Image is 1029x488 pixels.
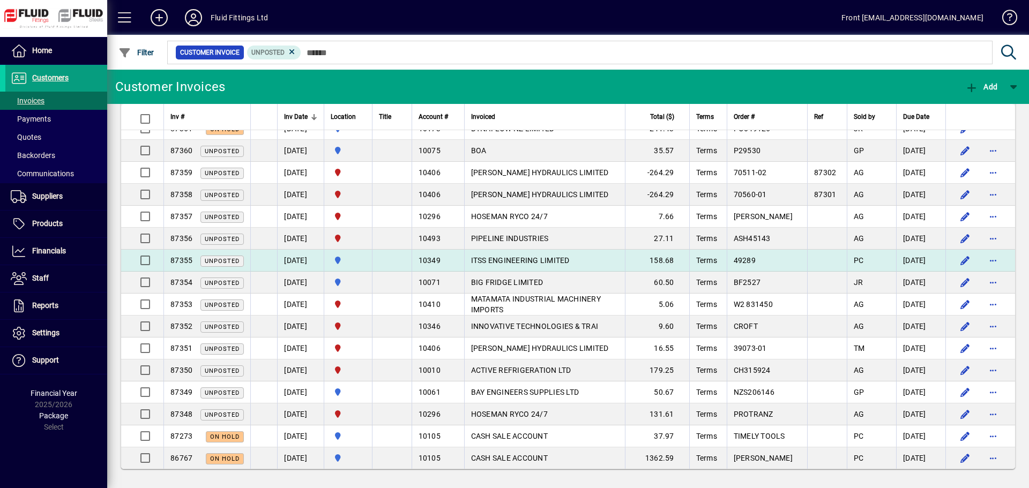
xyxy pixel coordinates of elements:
span: Terms [696,388,717,396]
span: Terms [696,256,717,265]
button: Edit [957,449,974,467]
span: AUCKLAND [331,386,366,398]
span: 87357 [170,212,192,221]
td: [DATE] [277,206,324,228]
div: Fluid Fittings Ltd [211,9,268,26]
span: Unposted [205,411,240,418]
span: Terms [696,410,717,418]
span: Unposted [251,49,285,56]
span: FLUID FITTINGS CHRISTCHURCH [331,320,366,332]
span: ASH45143 [734,234,771,243]
div: Order # [734,111,801,123]
span: FLUID FITTINGS CHRISTCHURCH [331,211,366,222]
div: Inv Date [284,111,317,123]
td: [DATE] [277,359,324,381]
td: [DATE] [277,140,324,162]
button: Edit [957,406,974,423]
button: Edit [957,384,974,401]
span: Due Date [903,111,929,123]
span: Inv # [170,111,184,123]
span: CH315924 [734,366,771,374]
span: 87350 [170,366,192,374]
span: TIMELY TOOLS [734,432,785,440]
div: Front [EMAIL_ADDRESS][DOMAIN_NAME] [841,9,983,26]
span: FLUID FITTINGS CHRISTCHURCH [331,232,366,244]
span: Terms [696,300,717,309]
span: 87355 [170,256,192,265]
span: [PERSON_NAME] HYDRAULICS LIMITED [471,190,609,199]
span: Unposted [205,170,240,177]
span: AG [854,322,864,331]
span: Inv Date [284,111,308,123]
td: [DATE] [277,337,324,359]
button: More options [985,252,1002,269]
button: More options [985,449,1002,467]
td: 50.67 [625,381,689,403]
span: GP [854,388,864,396]
span: CASH SALE ACCOUNT [471,432,548,440]
span: BIG FRIDGE LIMITED [471,278,543,287]
span: 10346 [419,322,441,331]
td: 37.97 [625,425,689,447]
span: Unposted [205,214,240,221]
button: Edit [957,362,974,379]
span: FLUID FITTINGS CHRISTCHURCH [331,364,366,376]
td: [DATE] [277,162,324,184]
button: Edit [957,120,974,137]
span: Home [32,46,52,55]
span: ITSS ENGINEERING LIMITED [471,256,570,265]
td: [DATE] [896,447,945,469]
span: 87361 [170,124,192,133]
td: [DATE] [896,228,945,250]
a: Financials [5,238,107,265]
button: Edit [957,252,974,269]
span: Order # [734,111,755,123]
a: Communications [5,164,107,183]
td: [DATE] [277,316,324,337]
span: 10296 [419,410,441,418]
span: 10406 [419,190,441,199]
td: [DATE] [896,403,945,425]
span: 87348 [170,410,192,418]
span: AG [854,366,864,374]
button: More options [985,427,1002,445]
span: FLUID FITTINGS CHRISTCHURCH [331,298,366,310]
span: AG [854,234,864,243]
span: FLUID FITTINGS CHRISTCHURCH [331,189,366,200]
span: ACTIVE REFRIGERATION LTD [471,366,571,374]
td: [DATE] [896,162,945,184]
div: Due Date [903,111,939,123]
td: [DATE] [896,206,945,228]
td: 158.68 [625,250,689,272]
td: [DATE] [277,184,324,206]
button: Edit [957,142,974,159]
span: CASH SALE ACCOUNT [471,454,548,462]
td: [DATE] [896,184,945,206]
span: Location [331,111,356,123]
span: 10061 [419,388,441,396]
span: INNOVATIVE TECHNOLOGIES & TRAI [471,322,599,331]
span: 87301 [814,190,836,199]
button: More options [985,274,1002,291]
button: Edit [957,427,974,445]
td: 35.57 [625,140,689,162]
button: More options [985,296,1002,313]
span: Account # [419,111,448,123]
button: More options [985,406,1002,423]
td: [DATE] [277,447,324,469]
span: Terms [696,190,717,199]
a: Staff [5,265,107,292]
span: Products [32,219,63,228]
span: Terms [696,111,714,123]
span: Payments [11,115,51,123]
span: Terms [696,454,717,462]
span: Unposted [205,192,240,199]
span: BAY ENGINEERS SUPPLIES LTD [471,388,579,396]
td: 27.11 [625,228,689,250]
div: Total ($) [632,111,684,123]
td: 7.66 [625,206,689,228]
button: Edit [957,186,974,203]
span: Reports [32,301,58,310]
span: 10105 [419,454,441,462]
span: Customers [32,73,69,82]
